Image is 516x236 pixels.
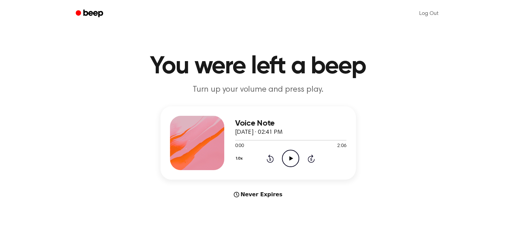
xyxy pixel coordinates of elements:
span: 2:06 [337,143,346,150]
span: [DATE] · 02:41 PM [235,129,283,135]
h1: You were left a beep [84,54,432,79]
button: 1.0x [235,153,245,164]
span: 0:00 [235,143,244,150]
div: Never Expires [160,190,356,199]
a: Beep [71,7,109,20]
p: Turn up your volume and press play. [128,84,388,95]
a: Log Out [413,5,445,22]
h3: Voice Note [235,119,346,128]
